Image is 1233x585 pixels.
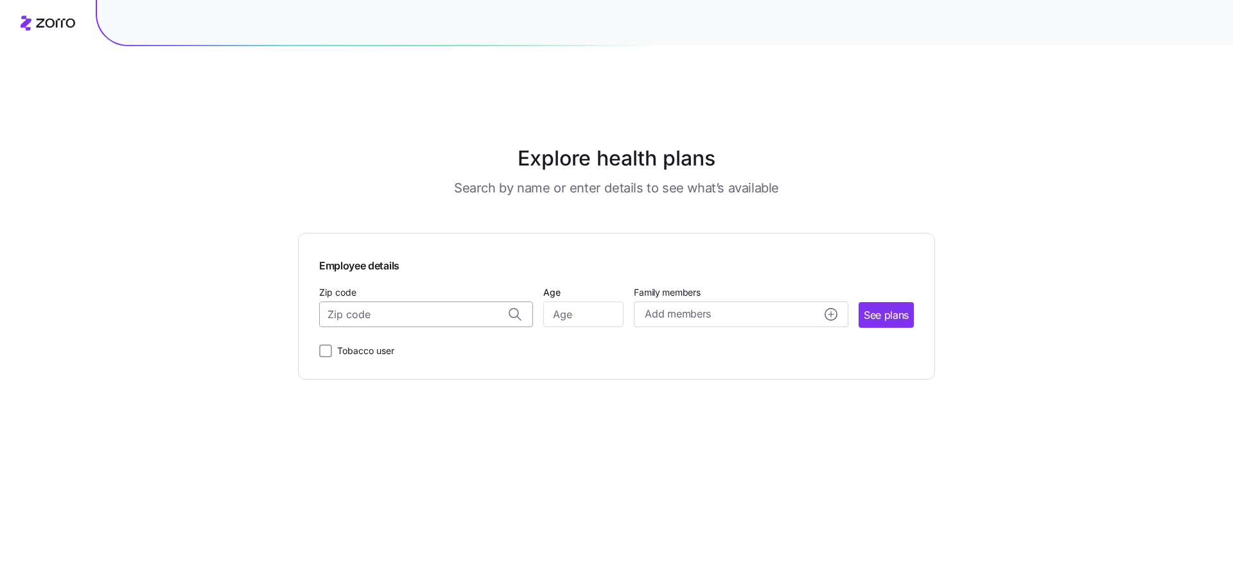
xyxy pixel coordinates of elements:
span: Employee details [319,254,399,274]
button: See plans [859,302,914,328]
span: Family members [634,286,848,299]
label: Tobacco user [332,343,394,359]
span: Add members [645,306,710,322]
button: Add membersadd icon [634,301,848,327]
label: Age [543,285,561,300]
span: See plans [864,307,909,323]
h1: Explore health plans [330,143,904,174]
input: Zip code [319,301,533,327]
input: Age [543,301,624,327]
label: Zip code [319,285,356,300]
svg: add icon [825,308,837,321]
h3: Search by name or enter details to see what’s available [454,179,779,197]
